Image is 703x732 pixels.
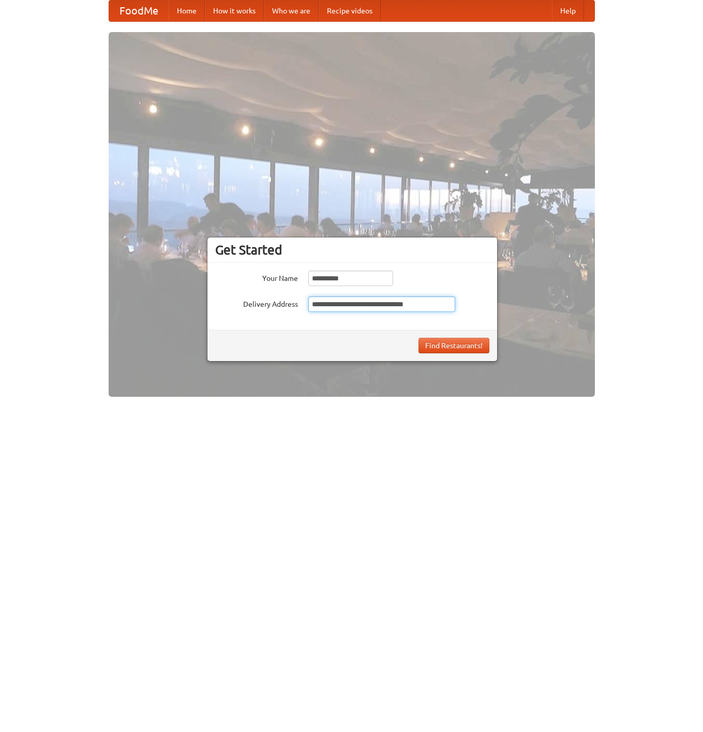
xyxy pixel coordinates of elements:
a: Home [169,1,205,21]
button: Find Restaurants! [418,338,489,353]
a: How it works [205,1,264,21]
h3: Get Started [215,242,489,258]
a: FoodMe [109,1,169,21]
a: Recipe videos [319,1,381,21]
label: Your Name [215,271,298,283]
a: Who we are [264,1,319,21]
a: Help [552,1,584,21]
label: Delivery Address [215,296,298,309]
